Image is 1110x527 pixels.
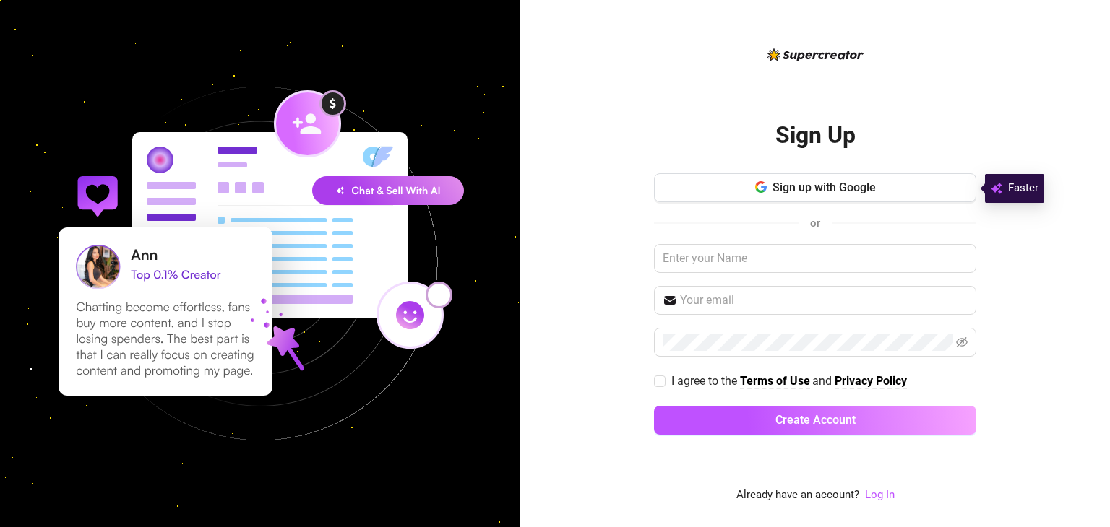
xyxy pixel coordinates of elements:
span: Faster [1008,180,1038,197]
input: Enter your Name [654,244,976,273]
a: Privacy Policy [835,374,907,389]
span: Already have an account? [736,487,859,504]
h2: Sign Up [775,121,856,150]
span: or [810,217,820,230]
img: svg%3e [991,180,1002,197]
button: Sign up with Google [654,173,976,202]
a: Log In [865,487,895,504]
strong: Privacy Policy [835,374,907,388]
a: Terms of Use [740,374,810,389]
span: I agree to the [671,374,740,388]
input: Your email [680,292,968,309]
span: eye-invisible [956,336,968,348]
span: Sign up with Google [773,180,876,194]
span: and [812,374,835,388]
strong: Terms of Use [740,374,810,388]
span: Create Account [775,413,856,427]
img: signup-background-D0MIrEPF.svg [10,14,510,513]
button: Create Account [654,406,976,435]
a: Log In [865,488,895,501]
img: logo-BBDzfeDw.svg [767,48,864,61]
